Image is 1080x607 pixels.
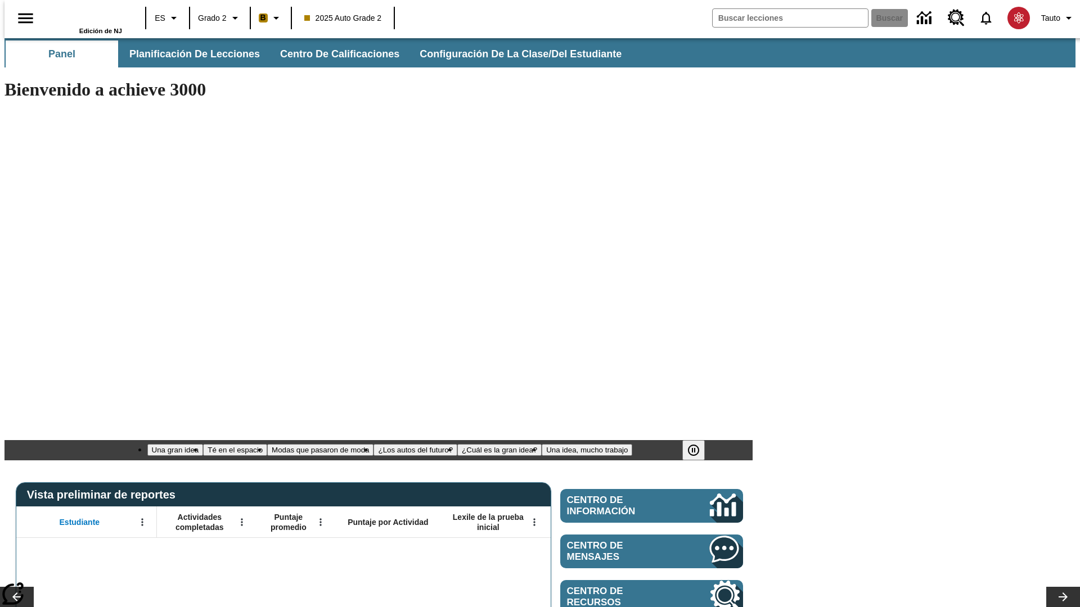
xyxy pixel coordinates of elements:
[910,3,941,34] a: Centro de información
[560,534,743,568] a: Centro de mensajes
[304,12,382,24] span: 2025 Auto Grade 2
[447,512,529,532] span: Lexile de la prueba inicial
[682,440,705,460] button: Pausar
[713,9,868,27] input: Buscar campo
[6,40,118,67] button: Panel
[280,48,399,61] span: Centro de calificaciones
[150,8,186,28] button: Lenguaje: ES, Selecciona un idioma
[567,495,672,517] span: Centro de información
[1001,3,1037,33] button: Escoja un nuevo avatar
[271,40,408,67] button: Centro de calificaciones
[411,40,631,67] button: Configuración de la clase/del estudiante
[48,48,75,61] span: Panel
[49,5,122,28] a: Portada
[1007,7,1030,29] img: avatar image
[260,11,266,25] span: B
[60,517,100,527] span: Estudiante
[193,8,246,28] button: Grado: Grado 2, Elige un grado
[134,514,151,531] button: Abrir menú
[120,40,269,67] button: Planificación de lecciones
[4,40,632,67] div: Subbarra de navegación
[941,3,971,33] a: Centro de recursos, Se abrirá en una pestaña nueva.
[198,12,227,24] span: Grado 2
[163,512,237,532] span: Actividades completadas
[312,514,329,531] button: Abrir menú
[49,4,122,34] div: Portada
[1041,12,1060,24] span: Tauto
[147,444,204,456] button: Diapositiva 1 Una gran idea
[560,489,743,523] a: Centro de información
[373,444,457,456] button: Diapositiva 4 ¿Los autos del futuro?
[1037,8,1080,28] button: Perfil/Configuración
[233,514,250,531] button: Abrir menú
[457,444,542,456] button: Diapositiva 5 ¿Cuál es la gran idea?
[1046,587,1080,607] button: Carrusel de lecciones, seguir
[254,8,287,28] button: Boost El color de la clase es anaranjado claro. Cambiar el color de la clase.
[4,38,1075,67] div: Subbarra de navegación
[567,540,676,563] span: Centro de mensajes
[9,2,42,35] button: Abrir el menú lateral
[155,12,165,24] span: ES
[420,48,622,61] span: Configuración de la clase/del estudiante
[971,3,1001,33] a: Notificaciones
[203,444,267,456] button: Diapositiva 2 Té en el espacio
[348,517,428,527] span: Puntaje por Actividad
[4,79,753,100] h1: Bienvenido a achieve 3000
[526,514,543,531] button: Abrir menú
[542,444,632,456] button: Diapositiva 6 Una idea, mucho trabajo
[267,444,373,456] button: Diapositiva 3 Modas que pasaron de moda
[27,488,181,501] span: Vista preliminar de reportes
[79,28,122,34] span: Edición de NJ
[262,512,316,532] span: Puntaje promedio
[682,440,716,460] div: Pausar
[129,48,260,61] span: Planificación de lecciones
